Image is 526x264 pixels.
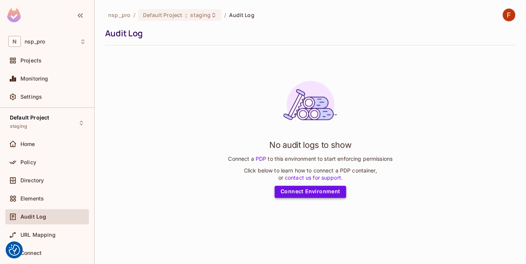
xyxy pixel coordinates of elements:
[20,76,48,82] span: Monitoring
[254,155,268,162] a: PDP
[10,115,49,121] span: Default Project
[20,250,42,256] span: Connect
[185,12,188,18] span: :
[244,167,377,181] p: Click below to learn how to connect a PDP container, or
[228,155,392,162] p: Connect a to this environment to start enforcing permissions
[9,244,20,256] img: Revisit consent button
[224,11,226,19] li: /
[25,39,45,45] span: Workspace: nsp_pro
[7,8,21,22] img: SReyMgAAAABJRU5ErkJggg==
[190,11,211,19] span: staging
[20,214,46,220] span: Audit Log
[275,186,346,198] a: Connect Environment
[105,28,512,39] div: Audit Log
[9,244,20,256] button: Consent Preferences
[20,141,35,147] span: Home
[10,123,27,129] span: staging
[143,11,182,19] span: Default Project
[283,174,343,181] a: contact us for support.
[20,94,42,100] span: Settings
[20,57,42,64] span: Projects
[503,9,515,21] img: Felipe Kharaba
[133,11,135,19] li: /
[269,139,351,151] h1: No audit logs to show
[229,11,254,19] span: Audit Log
[8,36,21,47] span: N
[108,11,130,19] span: the active workspace
[20,159,36,165] span: Policy
[20,177,44,183] span: Directory
[20,196,44,202] span: Elements
[20,232,56,238] span: URL Mapping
